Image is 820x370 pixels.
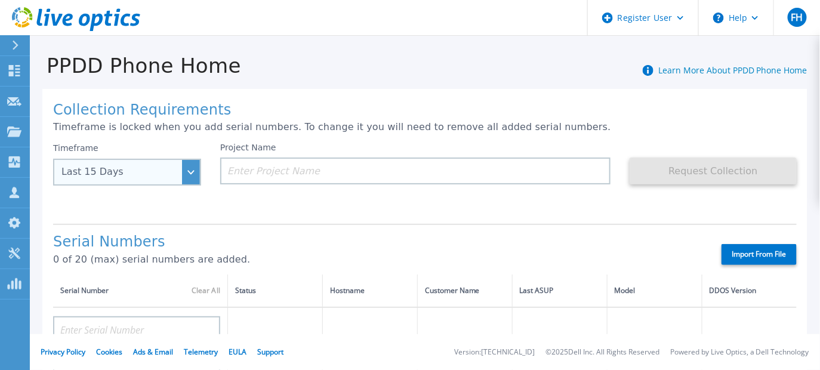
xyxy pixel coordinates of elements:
span: FH [791,13,803,22]
p: Timeframe is locked when you add serial numbers. To change it you will need to remove all added s... [53,122,797,132]
label: Timeframe [53,143,98,153]
button: Request Collection [630,158,797,184]
a: Cookies [96,347,122,357]
th: DDOS Version [702,275,797,307]
a: Telemetry [184,347,218,357]
th: Last ASUP [512,275,607,307]
a: Support [257,347,283,357]
h1: Serial Numbers [53,234,701,251]
h1: Collection Requirements [53,102,797,119]
label: Project Name [220,143,276,152]
th: Hostname [322,275,417,307]
div: Last 15 Days [61,166,180,177]
label: Import From File [722,244,797,265]
li: Version: [TECHNICAL_ID] [454,349,535,356]
a: Privacy Policy [41,347,85,357]
a: Ads & Email [133,347,173,357]
p: 0 of 20 (max) serial numbers are added. [53,254,701,265]
li: Powered by Live Optics, a Dell Technology [670,349,809,356]
h1: PPDD Phone Home [30,54,241,78]
th: Customer Name [417,275,512,307]
th: Model [607,275,702,307]
th: Status [228,275,323,307]
a: EULA [229,347,246,357]
div: Serial Number [60,284,220,297]
a: Learn More About PPDD Phone Home [658,64,807,76]
li: © 2025 Dell Inc. All Rights Reserved [545,349,659,356]
input: Enter Project Name [220,158,611,184]
input: Enter Serial Number [53,316,220,343]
